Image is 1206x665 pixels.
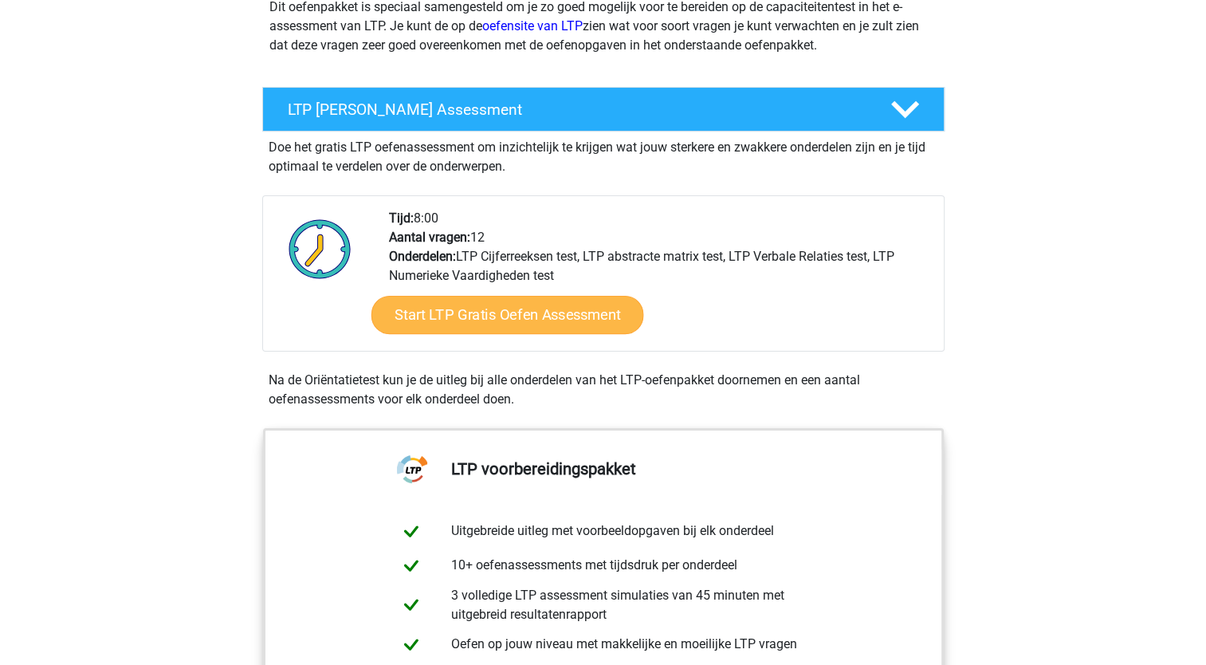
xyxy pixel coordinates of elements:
[377,209,943,351] div: 8:00 12 LTP Cijferreeksen test, LTP abstracte matrix test, LTP Verbale Relaties test, LTP Numerie...
[389,230,470,245] b: Aantal vragen:
[262,132,945,176] div: Doe het gratis LTP oefenassessment om inzichtelijk te krijgen wat jouw sterkere en zwakkere onder...
[280,209,360,289] img: Klok
[389,249,456,264] b: Onderdelen:
[389,211,414,226] b: Tijd:
[482,18,583,33] a: oefensite van LTP
[256,87,951,132] a: LTP [PERSON_NAME] Assessment
[371,296,643,334] a: Start LTP Gratis Oefen Assessment
[262,371,945,409] div: Na de Oriëntatietest kun je de uitleg bij alle onderdelen van het LTP-oefenpakket doornemen en ee...
[288,100,865,119] h4: LTP [PERSON_NAME] Assessment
